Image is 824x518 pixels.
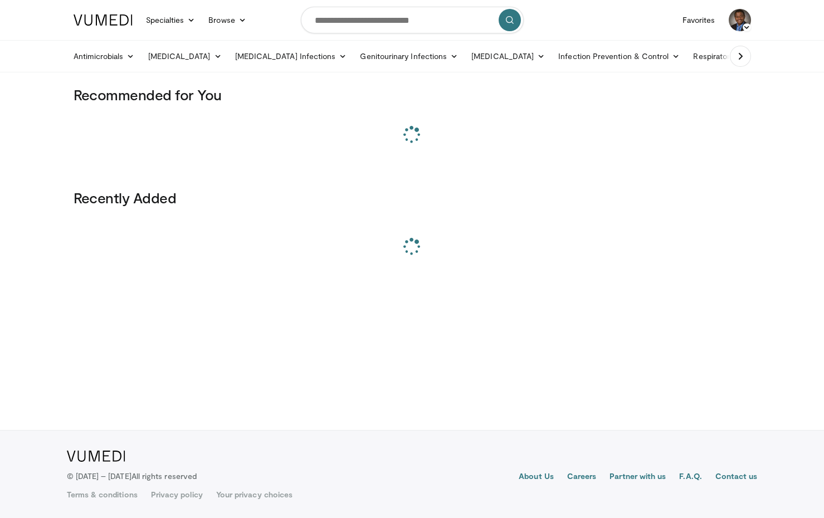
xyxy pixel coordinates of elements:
[679,471,701,484] a: F.A.Q.
[74,14,133,26] img: VuMedi Logo
[729,9,751,31] img: Avatar
[686,45,790,67] a: Respiratory Infections
[519,471,554,484] a: About Us
[567,471,597,484] a: Careers
[465,45,552,67] a: [MEDICAL_DATA]
[202,9,253,31] a: Browse
[67,451,125,462] img: VuMedi Logo
[353,45,465,67] a: Genitourinary Infections
[151,489,203,500] a: Privacy policy
[67,471,197,482] p: © [DATE] – [DATE]
[676,9,722,31] a: Favorites
[142,45,228,67] a: [MEDICAL_DATA]
[139,9,202,31] a: Specialties
[610,471,666,484] a: Partner with us
[74,189,751,207] h3: Recently Added
[67,45,142,67] a: Antimicrobials
[552,45,686,67] a: Infection Prevention & Control
[228,45,354,67] a: [MEDICAL_DATA] Infections
[715,471,758,484] a: Contact us
[67,489,138,500] a: Terms & conditions
[74,86,751,104] h3: Recommended for You
[301,7,524,33] input: Search topics, interventions
[216,489,292,500] a: Your privacy choices
[131,471,197,481] span: All rights reserved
